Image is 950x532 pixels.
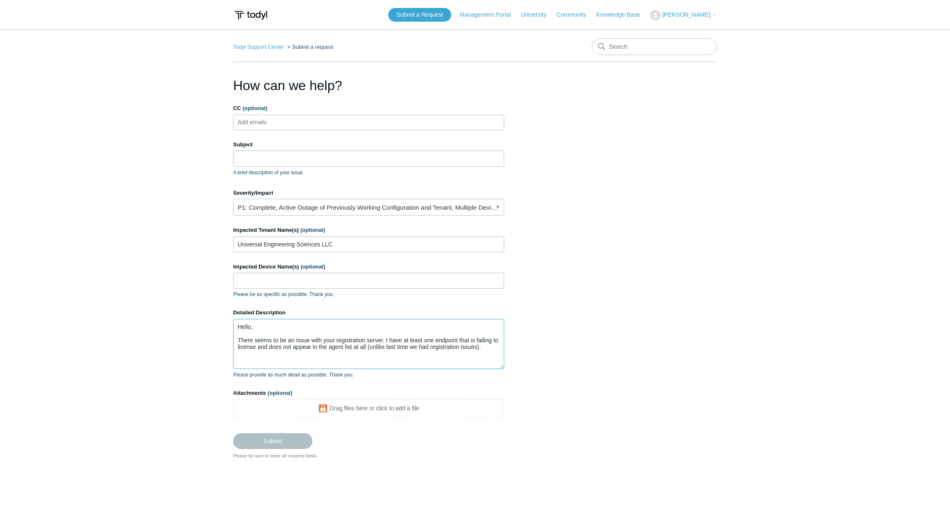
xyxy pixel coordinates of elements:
span: (optional) [301,263,325,270]
a: Community [557,10,595,19]
a: P1: Complete, Active Outage of Previously Working Configuration and Tenant, Multiple Devices [233,199,504,216]
a: Submit a Request [388,8,451,22]
label: Detailed Description [233,309,504,317]
span: (optional) [268,390,292,396]
li: Todyl Support Center [233,44,286,50]
p: A brief description of your issue. [233,169,504,176]
a: University [521,10,555,19]
a: Todyl Support Center [233,44,284,50]
input: Submit [233,433,312,449]
p: Please provide as much detail as possible. Thank you. [233,371,504,379]
label: Subject [233,141,504,149]
input: Add emails [235,116,284,128]
label: Attachments [233,389,504,397]
button: [PERSON_NAME] [650,10,717,20]
li: Submit a request [286,44,333,50]
label: Impacted Tenant Name(s) [233,226,504,234]
span: (optional) [300,227,325,233]
input: Search [592,38,717,55]
label: Severity/Impact [233,189,504,197]
span: [PERSON_NAME] [662,11,710,18]
span: (optional) [243,105,267,111]
label: CC [233,104,504,113]
a: Knowledge Base [596,10,648,19]
img: Todyl Support Center Help Center home page [233,8,269,23]
h1: How can we help? [233,75,504,95]
label: Impacted Device Name(s) [233,263,504,271]
p: Please be as specific as possible. Thank you. [233,291,504,298]
a: Management Portal [460,10,519,19]
div: Please be sure to enter all required fields. [233,452,504,459]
